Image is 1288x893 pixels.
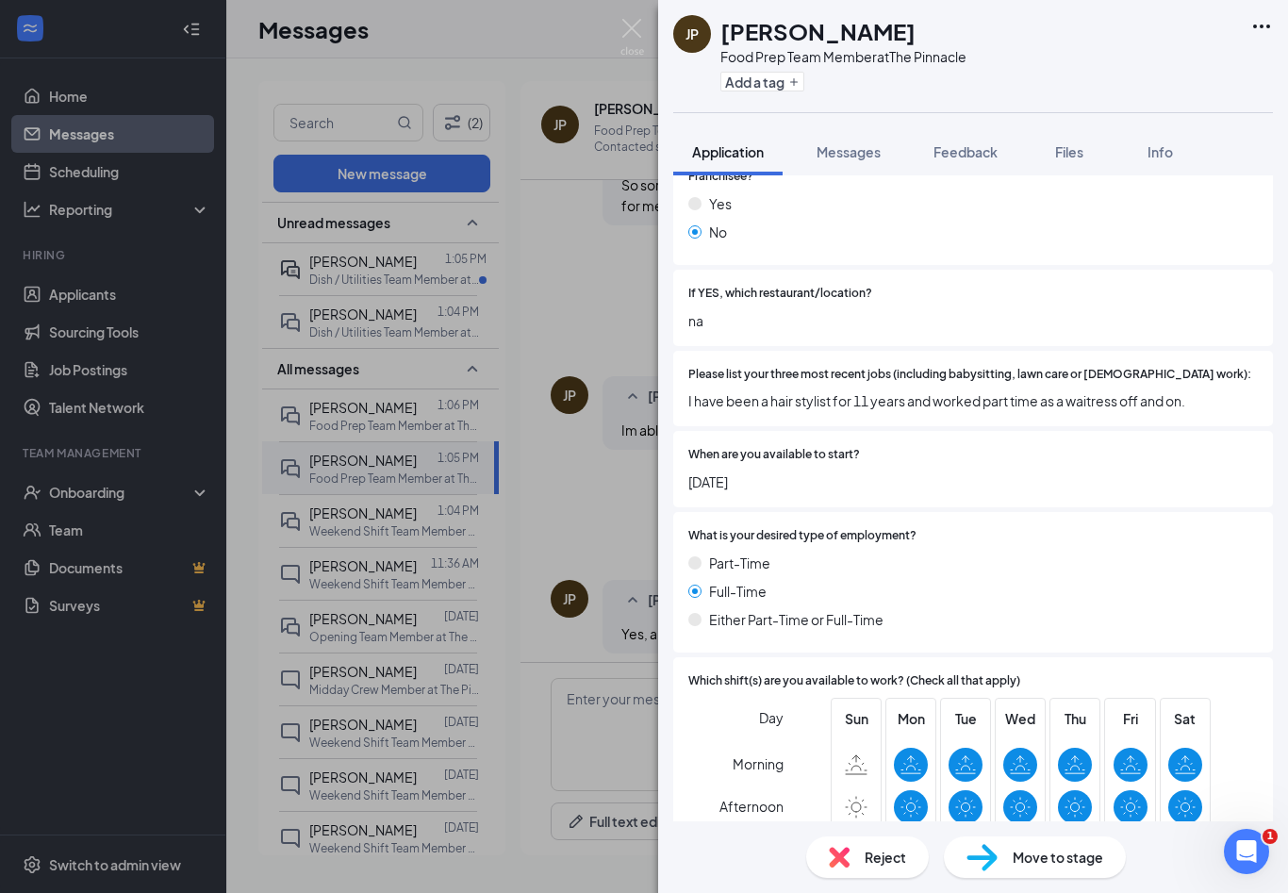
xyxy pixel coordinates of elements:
span: Mon [894,708,928,729]
svg: Ellipses [1250,15,1273,38]
span: If YES, which restaurant/location? [688,285,872,303]
iframe: Intercom live chat [1224,829,1269,874]
h1: [PERSON_NAME] [720,15,916,47]
span: Afternoon [719,789,784,823]
span: Fri [1114,708,1148,729]
button: PlusAdd a tag [720,72,804,91]
span: Application [692,143,764,160]
span: Please list your three most recent jobs (including babysitting, lawn care or [DEMOGRAPHIC_DATA] w... [688,366,1251,384]
span: No [709,222,727,242]
span: Sat [1168,708,1202,729]
span: Which shift(s) are you available to work? (Check all that apply) [688,672,1020,690]
span: 1 [1263,829,1278,844]
svg: Plus [788,76,800,88]
span: Wed [1003,708,1037,729]
span: Reject [865,847,906,868]
span: Day [759,707,784,728]
span: Move to stage [1013,847,1103,868]
span: Full-Time [709,581,767,602]
span: Files [1055,143,1083,160]
span: Thu [1058,708,1092,729]
div: Food Prep Team Member at The Pinnacle [720,47,966,66]
span: Feedback [933,143,998,160]
span: When are you available to start? [688,446,860,464]
span: Info [1148,143,1173,160]
span: Tue [949,708,983,729]
span: na [688,310,1258,331]
span: What is your desired type of employment? [688,527,916,545]
span: Part-Time [709,553,770,573]
span: [DATE] [688,471,1258,492]
span: I have been a hair stylist for 11 years and worked part time as a waitress off and on. [688,390,1258,411]
span: Messages [817,143,881,160]
span: Yes [709,193,732,214]
span: Morning [733,747,784,781]
span: Sun [839,708,873,729]
span: Either Part-Time or Full-Time [709,609,883,630]
div: JP [685,25,699,43]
